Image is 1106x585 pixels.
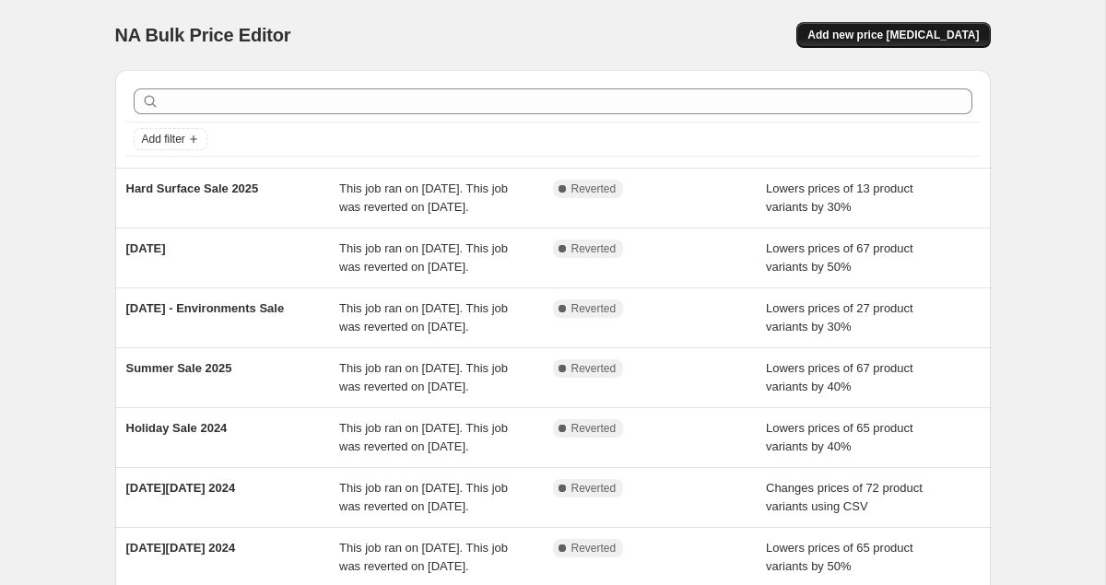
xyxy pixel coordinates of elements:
span: Summer Sale 2025 [126,361,232,375]
span: [DATE] - Environments Sale [126,301,285,315]
span: Lowers prices of 65 product variants by 40% [766,421,913,453]
span: Reverted [571,361,617,376]
span: This job ran on [DATE]. This job was reverted on [DATE]. [339,421,508,453]
span: This job ran on [DATE]. This job was reverted on [DATE]. [339,241,508,274]
span: [DATE][DATE] 2024 [126,481,236,495]
span: Lowers prices of 27 product variants by 30% [766,301,913,333]
span: Reverted [571,301,617,316]
span: This job ran on [DATE]. This job was reverted on [DATE]. [339,301,508,333]
span: Add new price [MEDICAL_DATA] [807,28,979,42]
span: This job ran on [DATE]. This job was reverted on [DATE]. [339,181,508,214]
span: This job ran on [DATE]. This job was reverted on [DATE]. [339,541,508,573]
span: This job ran on [DATE]. This job was reverted on [DATE]. [339,481,508,513]
span: Add filter [142,132,185,146]
span: NA Bulk Price Editor [115,25,291,45]
span: Reverted [571,241,617,256]
span: Lowers prices of 67 product variants by 40% [766,361,913,393]
span: [DATE][DATE] 2024 [126,541,236,555]
span: Reverted [571,541,617,556]
span: Hard Surface Sale 2025 [126,181,259,195]
span: Lowers prices of 67 product variants by 50% [766,241,913,274]
span: This job ran on [DATE]. This job was reverted on [DATE]. [339,361,508,393]
span: Lowers prices of 13 product variants by 30% [766,181,913,214]
span: Reverted [571,421,617,436]
span: Reverted [571,181,617,196]
span: [DATE] [126,241,166,255]
span: Changes prices of 72 product variants using CSV [766,481,923,513]
span: Holiday Sale 2024 [126,421,228,435]
button: Add new price [MEDICAL_DATA] [796,22,990,48]
span: Lowers prices of 65 product variants by 50% [766,541,913,573]
span: Reverted [571,481,617,496]
button: Add filter [134,128,207,150]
